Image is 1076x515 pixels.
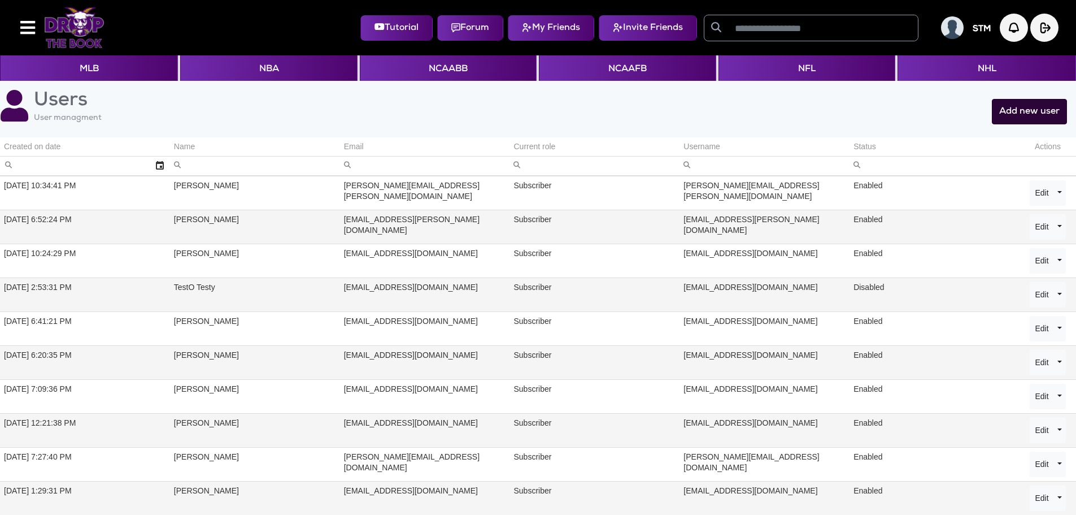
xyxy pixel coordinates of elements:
[850,311,1020,345] td: Enabled
[599,15,697,41] button: Invite Friends
[1030,384,1053,409] button: Edit
[679,244,850,278] td: [EMAIL_ADDRESS][DOMAIN_NAME]
[850,447,1020,481] td: Enabled
[340,447,510,481] td: [PERSON_NAME][EMAIL_ADDRESS][DOMAIN_NAME]
[340,379,510,413] td: [EMAIL_ADDRESS][DOMAIN_NAME]
[850,176,1020,210] td: Enabled
[340,157,510,175] input: Filter cell
[679,311,850,345] td: [EMAIL_ADDRESS][DOMAIN_NAME]
[360,15,433,41] button: Tutorial
[340,176,510,210] td: [PERSON_NAME][EMAIL_ADDRESS][PERSON_NAME][DOMAIN_NAME]
[509,379,679,413] td: Subscriber
[170,447,340,481] td: [PERSON_NAME]
[679,379,850,413] td: [EMAIL_ADDRESS][DOMAIN_NAME]
[509,244,679,278] td: Subscriber
[340,278,510,311] td: [EMAIL_ADDRESS][DOMAIN_NAME]
[360,55,537,81] button: NCAABB
[340,481,510,515] td: [EMAIL_ADDRESS][DOMAIN_NAME]
[34,113,102,124] label: User managment
[174,141,195,152] div: Name
[992,99,1067,124] button: Add new user
[34,90,102,113] h1: Users
[1030,282,1053,308] button: Edit
[170,481,340,515] td: [PERSON_NAME]
[1030,350,1053,375] button: Edit
[340,413,510,447] td: [EMAIL_ADDRESS][DOMAIN_NAME]
[509,210,679,244] td: Subscriber
[170,176,340,210] td: [PERSON_NAME]
[170,210,340,244] td: [PERSON_NAME]
[340,345,510,379] td: [EMAIL_ADDRESS][DOMAIN_NAME]
[150,157,169,175] div: Select
[679,210,850,244] td: [EMAIL_ADDRESS][PERSON_NAME][DOMAIN_NAME]
[1020,137,1076,157] td: Column Actions
[853,141,876,152] div: Status
[850,210,1020,244] td: Enabled
[1023,141,1072,152] div: Actions
[170,345,340,379] td: [PERSON_NAME]
[1030,214,1053,240] button: Edit
[1000,14,1028,42] img: Notification
[509,345,679,379] td: Subscriber
[437,15,503,41] button: Forum
[170,311,340,345] td: [PERSON_NAME]
[170,379,340,413] td: [PERSON_NAME]
[509,137,679,157] td: Column Current role
[850,137,1020,157] td: Column Status
[850,345,1020,379] td: Enabled
[973,24,991,34] h5: STM
[170,413,340,447] td: [PERSON_NAME]
[340,137,510,157] td: Column Email
[679,278,850,311] td: [EMAIL_ADDRESS][DOMAIN_NAME]
[340,311,510,345] td: [EMAIL_ADDRESS][DOMAIN_NAME]
[679,481,850,515] td: [EMAIL_ADDRESS][DOMAIN_NAME]
[344,141,364,152] div: Email
[180,55,357,81] button: NBA
[850,157,1020,175] input: Filter cell
[170,278,340,311] td: TestO Testy
[340,244,510,278] td: [EMAIL_ADDRESS][DOMAIN_NAME]
[679,157,850,175] input: Filter cell
[679,447,850,481] td: [PERSON_NAME][EMAIL_ADDRESS][DOMAIN_NAME]
[1030,316,1053,341] button: Edit
[4,141,60,152] div: Created on date
[679,345,850,379] td: [EMAIL_ADDRESS][DOMAIN_NAME]
[44,7,104,48] img: Logo
[508,15,594,41] button: My Friends
[1030,486,1053,511] button: Edit
[513,141,555,152] div: Current role
[850,278,1020,311] td: Disabled
[718,55,895,81] button: NFL
[509,413,679,447] td: Subscriber
[170,244,340,278] td: [PERSON_NAME]
[850,379,1020,413] td: Enabled
[941,16,964,39] img: User
[850,244,1020,278] td: Enabled
[850,481,1020,515] td: Enabled
[340,210,510,244] td: [EMAIL_ADDRESS][PERSON_NAME][DOMAIN_NAME]
[509,481,679,515] td: Subscriber
[679,137,850,157] td: Column Username
[1030,418,1053,443] button: Edit
[509,311,679,345] td: Subscriber
[679,176,850,210] td: [PERSON_NAME][EMAIL_ADDRESS][PERSON_NAME][DOMAIN_NAME]
[1030,452,1053,477] button: Edit
[170,137,340,157] td: Column Name
[898,55,1075,81] button: NHL
[509,447,679,481] td: Subscriber
[539,55,716,81] button: NCAAFB
[850,413,1020,447] td: Enabled
[509,176,679,210] td: Subscriber
[683,141,720,152] div: Username
[170,157,340,175] input: Filter cell
[1030,180,1053,206] button: Edit
[1030,248,1053,274] button: Edit
[509,157,679,175] input: Filter cell
[679,413,850,447] td: [EMAIL_ADDRESS][DOMAIN_NAME]
[509,278,679,311] td: Subscriber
